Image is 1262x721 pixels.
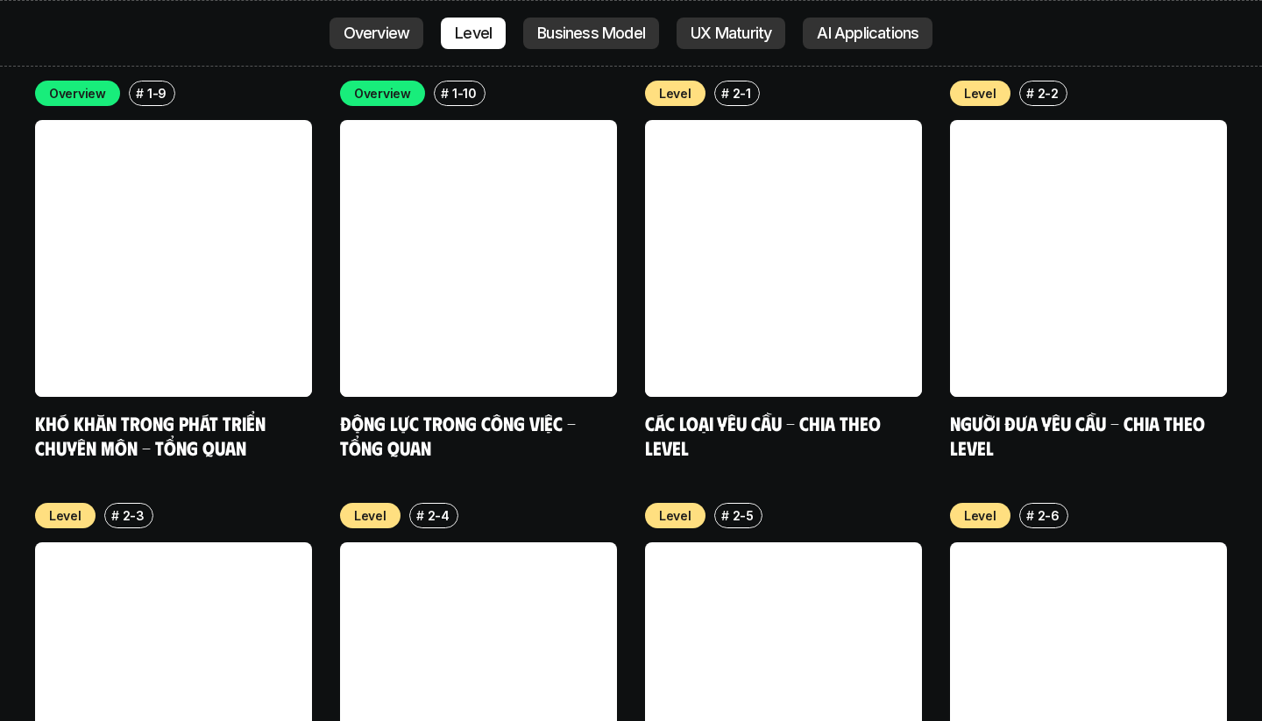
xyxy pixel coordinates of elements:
[330,18,424,49] a: Overview
[523,18,659,49] a: Business Model
[721,87,729,100] h6: #
[123,506,145,525] p: 2-3
[721,509,729,522] h6: #
[441,87,449,100] h6: #
[49,84,106,102] p: Overview
[344,25,410,42] p: Overview
[1038,506,1060,525] p: 2-6
[950,411,1209,459] a: Người đưa yêu cầu - Chia theo Level
[136,87,144,100] h6: #
[452,84,477,102] p: 1-10
[354,84,411,102] p: Overview
[416,509,424,522] h6: #
[817,25,918,42] p: AI Applications
[1038,84,1059,102] p: 2-2
[964,506,996,525] p: Level
[49,506,82,525] p: Level
[1026,87,1034,100] h6: #
[733,84,751,102] p: 2-1
[964,84,996,102] p: Level
[354,506,386,525] p: Level
[803,18,932,49] a: AI Applications
[659,506,691,525] p: Level
[645,411,885,459] a: Các loại yêu cầu - Chia theo level
[455,25,492,42] p: Level
[659,84,691,102] p: Level
[35,411,270,459] a: Khó khăn trong phát triển chuyên môn - Tổng quan
[733,506,754,525] p: 2-5
[537,25,645,42] p: Business Model
[691,25,771,42] p: UX Maturity
[441,18,506,49] a: Level
[340,411,580,459] a: Động lực trong công việc - Tổng quan
[147,84,167,102] p: 1-9
[1026,509,1034,522] h6: #
[428,506,450,525] p: 2-4
[111,509,119,522] h6: #
[677,18,785,49] a: UX Maturity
